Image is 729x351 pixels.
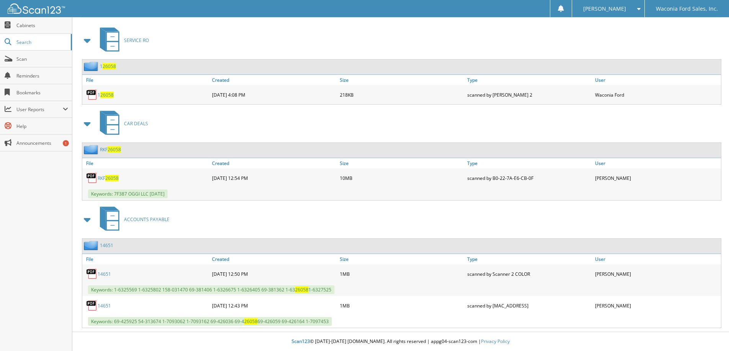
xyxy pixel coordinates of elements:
span: 26058 [105,175,119,181]
span: Announcements [16,140,68,146]
span: [PERSON_NAME] [583,6,626,11]
img: PDF.png [86,268,98,280]
a: User [593,158,721,168]
span: 26058 [295,286,308,293]
img: folder2.png [84,145,100,154]
span: 26058 [103,63,116,70]
div: scanned by B0-22-7A-E6-CB-0F [465,170,593,186]
div: scanned by [MAC_ADDRESS] [465,298,593,313]
a: File [82,254,210,264]
span: CAR DEALS [124,120,148,127]
a: File [82,158,210,168]
span: Waconia Ford Sales, Inc. [656,6,718,11]
div: [PERSON_NAME] [593,170,721,186]
span: SERVICE RO [124,37,149,44]
img: scan123-logo-white.svg [8,3,65,14]
img: folder2.png [84,241,100,250]
div: [PERSON_NAME] [593,266,721,281]
span: 26058 [100,92,114,98]
span: Help [16,123,68,129]
a: User [593,254,721,264]
div: [DATE] 12:43 PM [210,298,338,313]
span: User Reports [16,106,63,113]
a: 126058 [98,92,114,98]
a: 14651 [98,271,111,277]
a: Size [338,75,466,85]
span: Keywords: 1-6325569 1-6325802 158-031470 69-381406 1-6326675 1-6326405 69-381362 1-63 1-6327525 [88,285,334,294]
a: 14651 [98,302,111,309]
a: Size [338,254,466,264]
a: Created [210,75,338,85]
div: 218KB [338,87,466,102]
a: ACCOUNTS PAYABLE [95,204,170,235]
div: [DATE] 12:50 PM [210,266,338,281]
img: PDF.png [86,172,98,184]
div: © [DATE]-[DATE] [DOMAIN_NAME]. All rights reserved | appg04-scan123-com | [72,332,729,351]
div: 1MB [338,266,466,281]
span: Keywords: 7F387 OGGI LLC [DATE] [88,189,168,198]
span: Keywords: 69-425925 54-313674 1-7093062 1-7093162 69-426036 69-4 69-426059 69-426164 1-7097453 [88,317,332,326]
a: Size [338,158,466,168]
span: Reminders [16,73,68,79]
span: 26058 [108,146,121,153]
a: CAR DEALS [95,108,148,139]
a: User [593,75,721,85]
a: File [82,75,210,85]
span: 26058 [244,318,258,325]
div: [DATE] 4:08 PM [210,87,338,102]
span: Cabinets [16,22,68,29]
a: RKF26058 [100,146,121,153]
div: 1 [63,140,69,146]
div: [PERSON_NAME] [593,298,721,313]
a: 14651 [100,242,113,249]
a: RKF26058 [98,175,119,181]
iframe: Chat Widget [691,314,729,351]
div: 10MB [338,170,466,186]
img: PDF.png [86,89,98,100]
div: scanned by Scanner 2 COLOR [465,266,593,281]
a: Type [465,75,593,85]
span: Scan [16,56,68,62]
div: 1MB [338,298,466,313]
div: Waconia Ford [593,87,721,102]
div: scanned by [PERSON_NAME] 2 [465,87,593,102]
span: Bookmarks [16,89,68,96]
a: Created [210,254,338,264]
a: Type [465,254,593,264]
span: Search [16,39,67,45]
div: [DATE] 12:54 PM [210,170,338,186]
a: SERVICE RO [95,25,149,55]
img: folder2.png [84,61,100,71]
a: Type [465,158,593,168]
a: Privacy Policy [481,338,510,345]
span: Scan123 [292,338,310,345]
img: PDF.png [86,300,98,311]
a: Created [210,158,338,168]
span: ACCOUNTS PAYABLE [124,216,170,223]
a: 126058 [100,63,116,70]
